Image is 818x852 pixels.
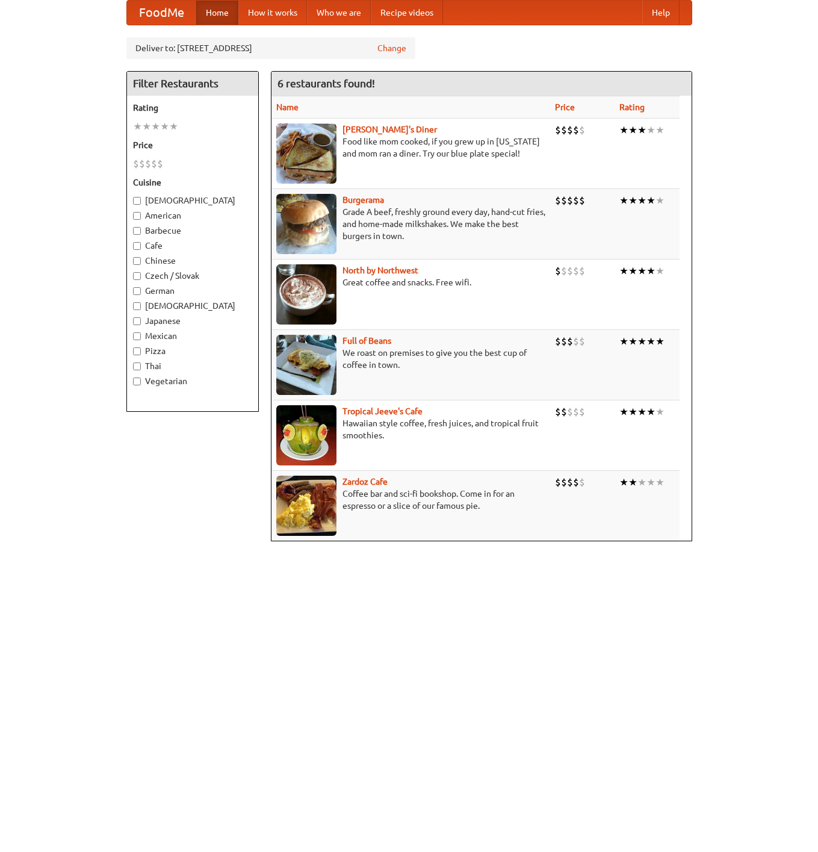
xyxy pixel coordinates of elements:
[276,194,336,254] img: burgerama.jpg
[555,123,561,137] li: $
[145,157,151,170] li: $
[619,264,628,278] li: ★
[646,335,655,348] li: ★
[619,405,628,418] li: ★
[133,255,252,267] label: Chinese
[628,476,637,489] li: ★
[619,335,628,348] li: ★
[133,300,252,312] label: [DEMOGRAPHIC_DATA]
[573,194,579,207] li: $
[307,1,371,25] a: Who we are
[371,1,443,25] a: Recipe videos
[133,257,141,265] input: Chinese
[561,405,567,418] li: $
[133,270,252,282] label: Czech / Slovak
[567,194,573,207] li: $
[126,37,415,59] div: Deliver to: [STREET_ADDRESS]
[139,157,145,170] li: $
[151,157,157,170] li: $
[133,157,139,170] li: $
[628,405,637,418] li: ★
[637,123,646,137] li: ★
[579,405,585,418] li: $
[567,335,573,348] li: $
[133,102,252,114] h5: Rating
[637,264,646,278] li: ★
[277,78,375,89] ng-pluralize: 6 restaurants found!
[619,123,628,137] li: ★
[628,123,637,137] li: ★
[169,120,178,133] li: ★
[133,362,141,370] input: Thai
[342,477,388,487] b: Zardoz Cafe
[561,123,567,137] li: $
[555,102,575,112] a: Price
[133,227,141,235] input: Barbecue
[555,264,561,278] li: $
[276,405,336,465] img: jeeves.jpg
[133,332,141,340] input: Mexican
[196,1,238,25] a: Home
[646,194,655,207] li: ★
[655,476,665,489] li: ★
[637,335,646,348] li: ★
[561,476,567,489] li: $
[642,1,680,25] a: Help
[579,476,585,489] li: $
[133,139,252,151] h5: Price
[342,266,418,275] a: North by Northwest
[628,264,637,278] li: ★
[637,405,646,418] li: ★
[342,195,384,205] a: Burgerama
[133,197,141,205] input: [DEMOGRAPHIC_DATA]
[133,240,252,252] label: Cafe
[377,42,406,54] a: Change
[579,194,585,207] li: $
[133,120,142,133] li: ★
[133,210,252,222] label: American
[579,264,585,278] li: $
[127,72,258,96] h4: Filter Restaurants
[655,123,665,137] li: ★
[637,194,646,207] li: ★
[579,335,585,348] li: $
[133,360,252,372] label: Thai
[151,120,160,133] li: ★
[342,125,437,134] a: [PERSON_NAME]'s Diner
[133,330,252,342] label: Mexican
[133,176,252,188] h5: Cuisine
[655,405,665,418] li: ★
[567,123,573,137] li: $
[655,194,665,207] li: ★
[133,272,141,280] input: Czech / Slovak
[555,405,561,418] li: $
[127,1,196,25] a: FoodMe
[133,345,252,357] label: Pizza
[142,120,151,133] li: ★
[133,302,141,310] input: [DEMOGRAPHIC_DATA]
[342,406,423,416] a: Tropical Jeeve's Cafe
[133,317,141,325] input: Japanese
[133,347,141,355] input: Pizza
[276,264,336,325] img: north.jpg
[133,375,252,387] label: Vegetarian
[561,194,567,207] li: $
[276,135,545,160] p: Food like mom cooked, if you grew up in [US_STATE] and mom ran a diner. Try our blue plate special!
[655,264,665,278] li: ★
[276,488,545,512] p: Coffee bar and sci-fi bookshop. Come in for an espresso or a slice of our famous pie.
[646,123,655,137] li: ★
[133,242,141,250] input: Cafe
[342,336,391,346] a: Full of Beans
[573,123,579,137] li: $
[133,225,252,237] label: Barbecue
[133,194,252,207] label: [DEMOGRAPHIC_DATA]
[561,264,567,278] li: $
[573,264,579,278] li: $
[157,157,163,170] li: $
[555,476,561,489] li: $
[646,405,655,418] li: ★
